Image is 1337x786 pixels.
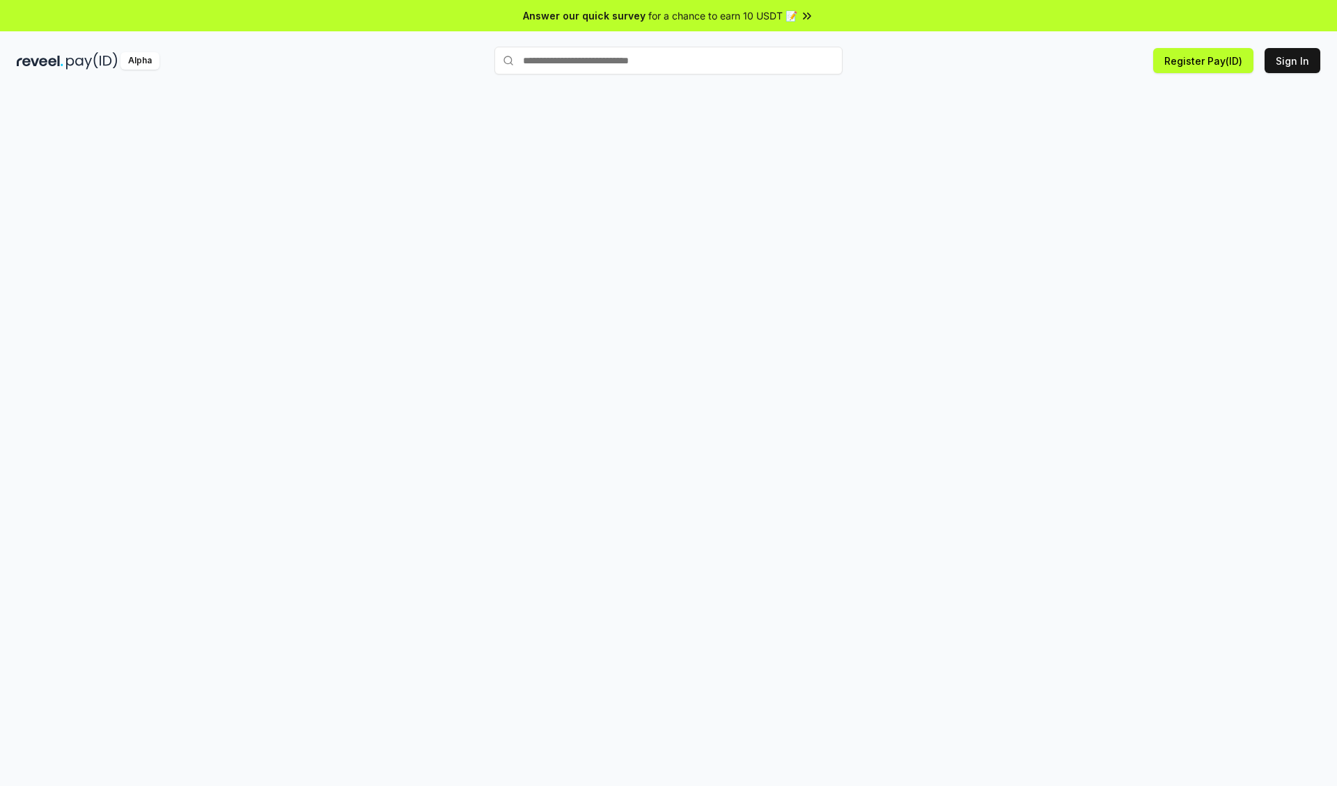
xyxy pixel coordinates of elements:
img: reveel_dark [17,52,63,70]
button: Register Pay(ID) [1153,48,1253,73]
span: Answer our quick survey [523,8,646,23]
img: pay_id [66,52,118,70]
span: for a chance to earn 10 USDT 📝 [648,8,797,23]
button: Sign In [1265,48,1320,73]
div: Alpha [120,52,159,70]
